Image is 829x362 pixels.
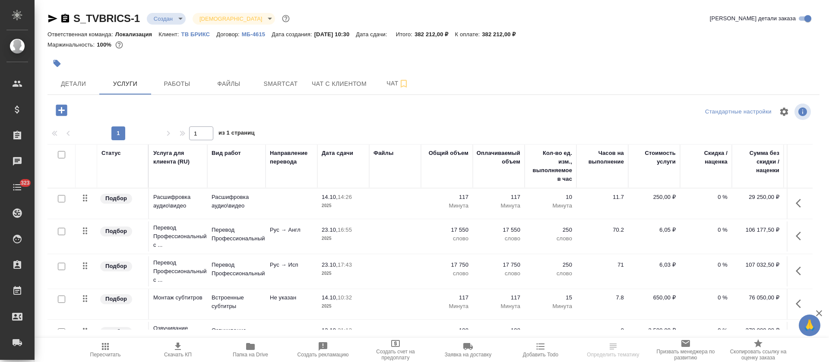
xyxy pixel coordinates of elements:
p: Встроенные субтитры [212,293,261,311]
div: Статус [101,149,121,157]
span: 323 [16,179,35,187]
p: слово [425,234,468,243]
p: Минута [425,302,468,311]
p: 6,05 ₽ [633,226,676,234]
td: 11.7 [576,189,628,219]
div: Направление перевода [270,149,313,166]
p: слово [529,269,572,278]
div: split button [703,105,774,119]
p: 6,03 ₽ [633,261,676,269]
p: 117 [477,193,520,201]
div: Услуга для клиента (RU) [153,149,203,166]
button: Призвать менеджера по развитию [649,338,722,362]
div: Создан [193,13,275,25]
button: Показать кнопки [791,293,811,314]
td: 70.2 [576,221,628,252]
p: Монтаж субтитров [153,293,203,302]
span: Услуги [104,79,146,89]
p: Перевод Профессиональный [212,226,261,243]
p: 382 212,00 ₽ [482,31,522,38]
p: Подбор [105,194,127,203]
button: Показать кнопки [791,261,811,281]
td: 71 [576,256,628,286]
span: из 1 страниц [218,128,255,140]
button: Скопировать ссылку на оценку заказа [722,338,794,362]
p: 2025 [322,302,365,311]
p: Подбор [105,295,127,303]
span: Посмотреть информацию [794,104,813,120]
p: слово [529,234,572,243]
p: Подбор [105,227,127,236]
span: 🙏 [802,316,817,334]
span: Работы [156,79,198,89]
p: 0 % [684,226,728,234]
p: Минута [425,201,468,210]
a: ТВ БРИКС [181,30,217,38]
p: 378 000,00 ₽ [736,326,779,335]
p: К оплате: [455,31,482,38]
p: 21:12 [338,327,352,334]
p: МБ-4615 [242,31,272,38]
p: 14.10, [322,194,338,200]
a: S_TVBRICS-1 [73,13,140,24]
p: 76 050,00 ₽ [736,293,779,302]
button: Создать счет на предоплату [359,338,432,362]
p: Перевод Профессиональный с ... [153,223,203,249]
div: Общий объем [429,149,468,157]
p: Клиент: [158,31,181,38]
p: Локализация [115,31,159,38]
p: 250 [529,226,572,234]
p: Маржинальность: [47,41,97,48]
p: 107 032,50 ₽ [736,261,779,269]
div: Файлы [373,149,393,157]
div: Часов на выполнение [581,149,624,166]
p: 117 [425,193,468,201]
p: 2025 [322,234,365,243]
button: [DEMOGRAPHIC_DATA] [197,15,265,22]
td: 0 [576,322,628,352]
p: ТВ БРИКС [181,31,217,38]
a: 323 [2,176,32,198]
td: 7.8 [576,289,628,319]
span: Детали [53,79,94,89]
p: 2025 [322,201,365,210]
p: Не указан [270,293,313,302]
span: Скопировать ссылку на оценку заказа [727,349,789,361]
div: Кол-во ед. изм., выполняемое в час [529,149,572,183]
p: Перевод Профессиональный [212,261,261,278]
p: 13.10, [322,327,338,334]
p: 16:55 [338,227,352,233]
button: Добавить услугу [50,101,73,119]
p: 14:26 [338,194,352,200]
p: Итого: [396,31,414,38]
p: 29 250,00 ₽ [736,193,779,201]
p: 17 550 [477,226,520,234]
button: Создан [151,15,175,22]
a: МБ-4615 [242,30,272,38]
button: Скопировать ссылку [60,13,70,24]
p: 10:32 [338,294,352,301]
p: Дата сдачи: [356,31,389,38]
span: Файлы [208,79,250,89]
p: Расшифровка аудио\видео [212,193,261,210]
p: Дата создания: [272,31,314,38]
div: Сумма без скидки / наценки [736,149,779,175]
span: Чат [377,78,418,89]
div: Вид работ [212,149,241,157]
p: 108 [477,326,520,335]
p: 17 550 [425,226,468,234]
p: 17 750 [425,261,468,269]
p: 250,00 ₽ [633,193,676,201]
p: 15 [529,293,572,302]
p: 117 [477,293,520,302]
p: Озвучивание иностранным дик... [153,324,203,350]
p: [DATE] 10:30 [314,31,356,38]
p: Подбор [105,327,127,336]
span: Создать счет на предоплату [364,349,427,361]
p: Рус → Исп [270,261,313,269]
button: Показать кнопки [791,226,811,246]
p: слово [477,234,520,243]
p: слово [425,269,468,278]
p: 14.10, [322,294,338,301]
button: Показать кнопки [791,193,811,214]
